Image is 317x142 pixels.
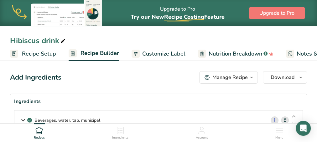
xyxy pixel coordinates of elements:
span: Upgrade to Pro [259,9,294,17]
a: Ingredients [112,124,128,140]
a: Customize Label [132,47,185,61]
span: Recipe Builder [81,49,119,57]
div: Ingredients [14,98,303,105]
span: Recipe Setup [22,50,56,58]
button: Download [263,71,307,84]
div: Upgrade to Pro [131,0,225,26]
button: Upgrade to Pro [249,7,305,19]
p: Beverages, water, tap, municipal [34,117,100,124]
button: Manage Recipe [199,71,258,84]
span: Recipe Costing [164,13,204,21]
span: Recipes [34,135,45,140]
span: Ingredients [112,135,128,140]
a: i [271,116,278,124]
span: Try our New Feature [131,13,225,21]
a: Recipe Setup [10,47,56,61]
div: Hibiscus drink [10,35,67,46]
span: Menu [275,135,283,140]
div: Manage Recipe [212,74,248,81]
span: Nutrition Breakdown [209,50,262,58]
span: Download [271,74,294,81]
div: Beverages, water, tap, municipal i [14,110,303,130]
a: Recipes [34,124,45,140]
a: Recipe Builder [69,46,119,61]
span: Account [196,135,208,140]
div: Add Ingredients [10,72,61,83]
a: Nutrition Breakdown [198,47,273,61]
a: Account [196,124,208,140]
span: Customize Label [142,50,185,58]
div: Open Intercom Messenger [296,121,311,136]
